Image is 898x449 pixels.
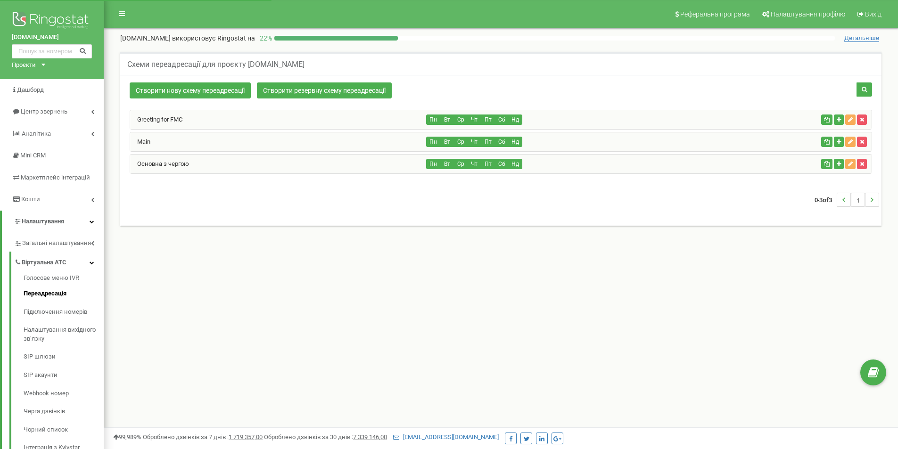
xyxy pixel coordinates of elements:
a: Налаштування вихідного зв’язку [24,321,104,348]
span: Маркетплейс інтеграцій [21,174,90,181]
span: Дашборд [17,86,44,93]
a: Основна з чергою [130,160,189,167]
a: Налаштування [2,211,104,233]
a: Створити нову схему переадресації [130,82,251,98]
li: 1 [851,193,865,207]
h5: Схеми переадресації для проєкту [DOMAIN_NAME] [127,60,305,69]
button: Вт [440,114,454,125]
img: Ringostat logo [12,9,92,33]
span: Віртуальна АТС [22,258,66,267]
a: SIP акаунти [24,366,104,384]
button: Нд [508,159,522,169]
button: Ср [453,159,468,169]
span: Аналiтика [22,130,51,137]
a: Greeting for FMC [130,116,182,123]
span: Оброблено дзвінків за 7 днів : [143,433,263,441]
a: Переадресація [24,285,104,303]
span: 99,989% [113,433,141,441]
p: [DOMAIN_NAME] [120,33,255,43]
button: Нд [508,137,522,147]
u: 1 719 357,00 [229,433,263,441]
a: Віртуальна АТС [14,252,104,271]
button: Пт [481,114,495,125]
span: of [823,196,829,204]
button: Сб [494,137,509,147]
button: Пт [481,159,495,169]
button: Пн [426,159,440,169]
button: Пт [481,137,495,147]
button: Пн [426,137,440,147]
button: Пн [426,114,440,125]
button: Нд [508,114,522,125]
span: Вихід [865,10,882,18]
button: Вт [440,159,454,169]
span: Центр звернень [21,108,67,115]
span: 0-3 3 [815,193,837,207]
span: Налаштування [22,218,64,225]
button: Чт [467,114,481,125]
input: Пошук за номером [12,44,92,58]
span: Реферальна програма [680,10,750,18]
button: Сб [494,159,509,169]
button: Ср [453,137,468,147]
a: Підключення номерів [24,303,104,321]
button: Чт [467,159,481,169]
span: Детальніше [844,34,879,42]
button: Ср [453,114,468,125]
button: Сб [494,114,509,125]
a: Webhook номер [24,384,104,403]
button: Вт [440,137,454,147]
span: Налаштування профілю [771,10,845,18]
u: 7 339 146,00 [353,433,387,441]
nav: ... [815,183,879,216]
a: Загальні налаштування [14,232,104,252]
a: [EMAIL_ADDRESS][DOMAIN_NAME] [393,433,499,441]
a: Голосове меню IVR [24,274,104,285]
span: використовує Ringostat на [172,34,255,42]
span: Загальні налаштування [22,239,91,248]
a: [DOMAIN_NAME] [12,33,92,42]
a: Створити резервну схему переадресації [257,82,392,98]
a: SIP шлюзи [24,348,104,367]
span: Оброблено дзвінків за 30 днів : [264,433,387,441]
a: Main [130,138,150,145]
button: Чт [467,137,481,147]
a: Чорний список [24,421,104,439]
span: Кошти [21,196,40,203]
span: Mini CRM [20,152,46,159]
div: Проєкти [12,61,36,70]
a: Черга дзвінків [24,403,104,421]
p: 22 % [255,33,274,43]
button: Пошук схеми переадресації [857,82,872,97]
